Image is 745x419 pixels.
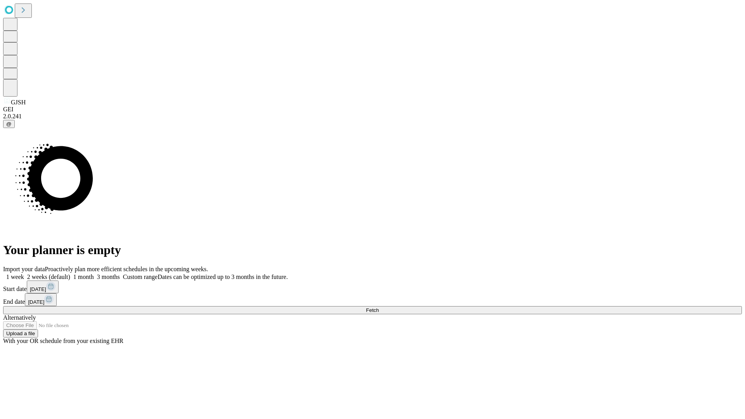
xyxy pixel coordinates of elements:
button: [DATE] [25,293,57,306]
span: [DATE] [28,299,44,305]
span: GJSH [11,99,26,106]
div: 2.0.241 [3,113,742,120]
span: Alternatively [3,314,36,321]
span: [DATE] [30,286,46,292]
span: Fetch [366,307,379,313]
span: Custom range [123,274,158,280]
button: Upload a file [3,329,38,338]
button: Fetch [3,306,742,314]
span: With your OR schedule from your existing EHR [3,338,123,344]
span: 2 weeks (default) [27,274,70,280]
span: Proactively plan more efficient schedules in the upcoming weeks. [45,266,208,272]
div: GEI [3,106,742,113]
span: 1 month [73,274,94,280]
span: 3 months [97,274,120,280]
h1: Your planner is empty [3,243,742,257]
span: Import your data [3,266,45,272]
button: [DATE] [27,280,59,293]
span: 1 week [6,274,24,280]
div: Start date [3,280,742,293]
div: End date [3,293,742,306]
span: Dates can be optimized up to 3 months in the future. [158,274,288,280]
span: @ [6,121,12,127]
button: @ [3,120,15,128]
